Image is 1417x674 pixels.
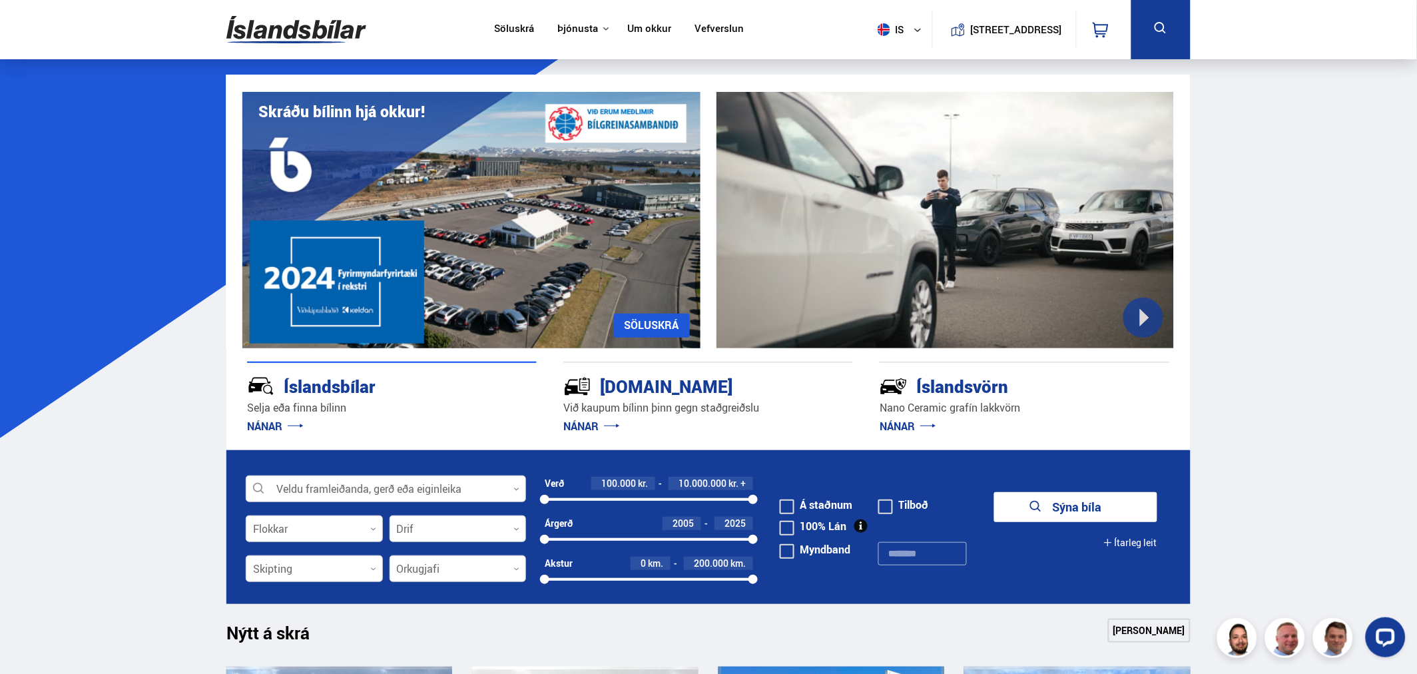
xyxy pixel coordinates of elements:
[563,372,591,400] img: tr5P-W3DuiFaO7aO.svg
[242,92,701,348] img: eKx6w-_Home_640_.png
[1355,612,1411,668] iframe: LiveChat chat widget
[880,374,1122,397] div: Íslandsvörn
[1315,620,1355,660] img: FbJEzSuNWCJXmdc-.webp
[563,400,853,416] p: Við kaupum bílinn þinn gegn staðgreiðslu
[880,400,1169,416] p: Nano Ceramic grafín lakkvörn
[940,11,1069,49] a: [STREET_ADDRESS]
[880,419,936,434] a: NÁNAR
[545,558,573,569] div: Akstur
[780,521,847,531] label: 100% Lán
[695,23,744,37] a: Vefverslun
[673,517,695,529] span: 2005
[1267,620,1307,660] img: siFngHWaQ9KaOqBr.png
[226,623,333,651] h1: Nýtt á skrá
[639,478,649,489] span: kr.
[731,558,746,569] span: km.
[679,477,727,490] span: 10.000.000
[725,517,746,529] span: 2025
[563,419,620,434] a: NÁNAR
[614,314,690,338] a: SÖLUSKRÁ
[1103,528,1157,558] button: Ítarleg leit
[695,557,729,569] span: 200.000
[780,544,851,555] label: Myndband
[780,500,853,510] label: Á staðnum
[872,23,906,36] span: is
[247,419,304,434] a: NÁNAR
[1108,619,1191,643] a: [PERSON_NAME]
[976,24,1057,35] button: [STREET_ADDRESS]
[994,492,1157,522] button: Sýna bíla
[878,23,890,36] img: svg+xml;base64,PHN2ZyB4bWxucz0iaHR0cDovL3d3dy53My5vcmcvMjAwMC9zdmciIHdpZHRoPSI1MTIiIGhlaWdodD0iNT...
[729,478,739,489] span: kr.
[545,518,573,529] div: Árgerð
[878,500,929,510] label: Tilboð
[494,23,534,37] a: Söluskrá
[872,10,932,49] button: is
[226,8,366,51] img: G0Ugv5HjCgRt.svg
[247,400,537,416] p: Selja eða finna bílinn
[258,103,425,121] h1: Skráðu bílinn hjá okkur!
[247,372,275,400] img: JRvxyua_JYH6wB4c.svg
[880,372,908,400] img: -Svtn6bYgwAsiwNX.svg
[602,477,637,490] span: 100.000
[741,478,746,489] span: +
[545,478,564,489] div: Verð
[563,374,806,397] div: [DOMAIN_NAME]
[641,557,647,569] span: 0
[649,558,664,569] span: km.
[628,23,672,37] a: Um okkur
[247,374,489,397] div: Íslandsbílar
[1219,620,1259,660] img: nhp88E3Fdnt1Opn2.png
[557,23,598,35] button: Þjónusta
